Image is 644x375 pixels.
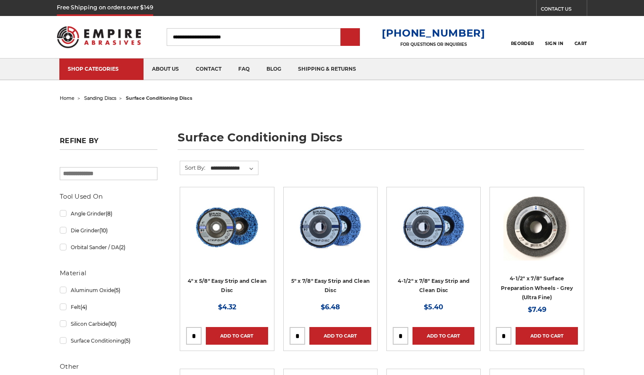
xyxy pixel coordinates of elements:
span: $6.48 [321,303,340,311]
a: CONTACT US [541,4,587,16]
a: Reorder [511,28,534,46]
span: $4.32 [218,303,236,311]
span: (10) [108,321,117,327]
a: blog [258,59,290,80]
a: about us [144,59,187,80]
a: sanding discs [84,95,116,101]
a: Angle Grinder(8) [60,206,157,221]
a: Surface Conditioning(5) [60,333,157,348]
h5: Tool Used On [60,191,157,202]
select: Sort By: [209,162,258,175]
input: Submit [342,29,359,46]
img: blue clean and strip disc [297,193,364,261]
label: Sort By: [180,161,205,174]
a: 4-1/2" x 7/8" Easy Strip and Clean Disc [398,278,469,294]
span: (4) [80,304,87,310]
a: Orbital Sander / DA(2) [60,240,157,255]
a: Gray Surface Prep Disc [496,193,577,275]
a: contact [187,59,230,80]
a: Cart [575,28,587,46]
span: Reorder [511,41,534,46]
img: Gray Surface Prep Disc [503,193,571,261]
img: Empire Abrasives [57,21,141,53]
span: Sign In [545,41,563,46]
span: Cart [575,41,587,46]
span: (5) [124,338,130,344]
span: (2) [119,244,125,250]
a: SHOP CATEGORIES [59,59,144,80]
img: 4" x 5/8" easy strip and clean discs [193,193,261,261]
a: Silicon Carbide(10) [60,316,157,331]
a: faq [230,59,258,80]
img: 4-1/2" x 7/8" Easy Strip and Clean Disc [397,193,470,261]
a: Add to Cart [309,327,371,345]
a: blue clean and strip disc [290,193,371,275]
h5: Other [60,362,157,372]
a: Die Grinder(10) [60,223,157,238]
a: [PHONE_NUMBER] [382,27,485,39]
span: (5) [114,287,120,293]
a: Felt(4) [60,300,157,314]
span: $7.49 [528,306,546,314]
span: (10) [99,227,108,234]
div: SHOP CATEGORIES [68,66,135,72]
h1: surface conditioning discs [178,132,584,150]
a: 4" x 5/8" Easy Strip and Clean Disc [188,278,267,294]
a: shipping & returns [290,59,365,80]
a: home [60,95,75,101]
span: surface conditioning discs [126,95,192,101]
a: Add to Cart [516,327,577,345]
a: 5" x 7/8" Easy Strip and Clean Disc [291,278,370,294]
a: 4-1/2" x 7/8" Easy Strip and Clean Disc [393,193,474,275]
span: (8) [106,210,112,217]
a: Add to Cart [412,327,474,345]
h5: Refine by [60,137,157,150]
a: Add to Cart [206,327,268,345]
a: 4-1/2" x 7/8" Surface Preparation Wheels - Grey (Ultra Fine) [501,275,573,301]
h5: Material [60,268,157,278]
p: FOR QUESTIONS OR INQUIRIES [382,42,485,47]
a: Aluminum Oxide(5) [60,283,157,298]
a: 4" x 5/8" easy strip and clean discs [186,193,268,275]
span: $5.40 [424,303,443,311]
